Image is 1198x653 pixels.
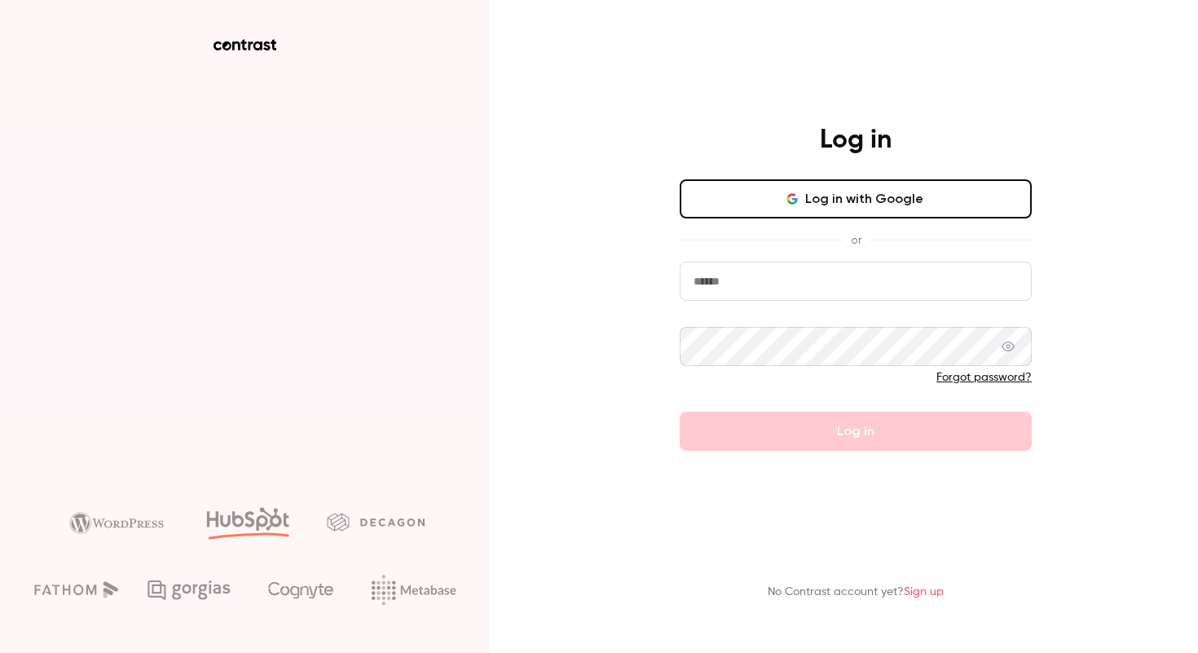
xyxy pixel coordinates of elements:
[904,586,944,598] a: Sign up
[327,513,425,531] img: decagon
[843,232,870,249] span: or
[820,124,892,157] h4: Log in
[680,179,1032,218] button: Log in with Google
[768,584,944,601] p: No Contrast account yet?
[936,372,1032,383] a: Forgot password?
